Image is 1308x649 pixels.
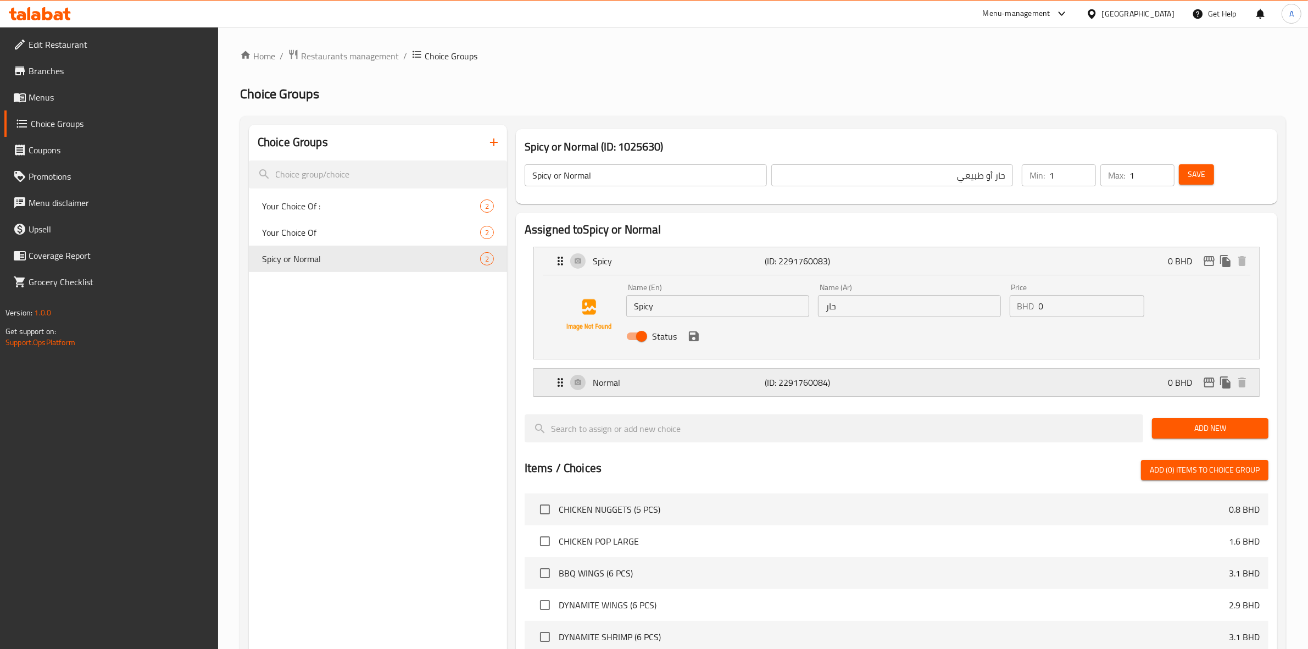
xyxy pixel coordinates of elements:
div: Choices [480,226,494,239]
span: A [1289,8,1294,20]
button: edit [1201,253,1217,269]
input: Enter name En [626,295,809,317]
span: DYNAMITE WINGS (6 PCS) [559,598,1229,612]
h3: Spicy or Normal (ID: 1025630) [525,138,1268,156]
span: Version: [5,306,32,320]
a: Menu disclaimer [4,190,219,216]
span: Save [1188,168,1205,181]
span: 1.0.0 [34,306,51,320]
li: ExpandSpicyName (En)Name (Ar)PriceBHDStatussave [525,242,1268,364]
span: Your Choice Of [262,226,480,239]
span: Add (0) items to choice group [1150,463,1260,477]
p: 2.9 BHD [1229,598,1260,612]
p: 0.8 BHD [1229,503,1260,516]
span: CHICKEN NUGGETS (5 PCS) [559,503,1229,516]
a: Home [240,49,275,63]
div: Expand [534,369,1259,396]
button: duplicate [1217,253,1234,269]
p: BHD [1017,299,1034,313]
span: DYNAMITE SHRIMP (6 PCS) [559,630,1229,644]
span: Restaurants management [301,49,399,63]
p: Normal [593,376,765,389]
span: Branches [29,64,210,77]
div: Expand [534,247,1259,275]
nav: breadcrumb [240,49,1286,63]
span: Choice Groups [240,81,319,106]
div: Your Choice Of2 [249,219,507,246]
button: edit [1201,374,1217,391]
button: delete [1234,374,1250,391]
li: / [403,49,407,63]
span: Status [652,330,677,343]
img: Spicy [554,280,624,350]
div: [GEOGRAPHIC_DATA] [1102,8,1175,20]
span: Upsell [29,223,210,236]
span: Spicy or Normal [262,252,480,265]
span: Choice Groups [425,49,477,63]
button: Save [1179,164,1214,185]
span: Coupons [29,143,210,157]
a: Choice Groups [4,110,219,137]
button: delete [1234,253,1250,269]
a: Menus [4,84,219,110]
p: Max: [1108,169,1125,182]
span: Add New [1161,421,1260,435]
span: Menu disclaimer [29,196,210,209]
h2: Items / Choices [525,460,602,476]
span: Select choice [533,498,556,521]
span: Edit Restaurant [29,38,210,51]
span: CHICKEN POP LARGE [559,535,1229,548]
li: Expand [525,364,1268,401]
span: BBQ WINGS (6 PCS) [559,567,1229,580]
input: Please enter price [1039,295,1145,317]
span: Coverage Report [29,249,210,262]
span: Select choice [533,530,556,553]
a: Coupons [4,137,219,163]
p: 1.6 BHD [1229,535,1260,548]
span: Get support on: [5,324,56,339]
p: 3.1 BHD [1229,630,1260,644]
span: Grocery Checklist [29,275,210,289]
p: 3.1 BHD [1229,567,1260,580]
div: Choices [480,199,494,213]
span: Menus [29,91,210,104]
span: Select choice [533,625,556,648]
span: Your Choice Of : [262,199,480,213]
input: Enter name Ar [818,295,1001,317]
span: 2 [481,254,493,264]
p: 0 BHD [1168,376,1201,389]
div: Choices [480,252,494,265]
input: search [525,414,1143,442]
a: Branches [4,58,219,84]
span: Select choice [533,593,556,617]
a: Grocery Checklist [4,269,219,295]
p: (ID: 2291760084) [765,376,880,389]
span: Select choice [533,562,556,585]
li: / [280,49,283,63]
p: (ID: 2291760083) [765,254,880,268]
a: Restaurants management [288,49,399,63]
h2: Assigned to Spicy or Normal [525,221,1268,238]
a: Promotions [4,163,219,190]
div: Your Choice Of :2 [249,193,507,219]
span: Choice Groups [31,117,210,130]
p: Spicy [593,254,765,268]
span: 2 [481,228,493,238]
a: Support.OpsPlatform [5,335,75,350]
h2: Choice Groups [258,134,328,151]
p: 0 BHD [1168,254,1201,268]
span: 2 [481,201,493,212]
a: Upsell [4,216,219,242]
button: Add (0) items to choice group [1141,460,1268,480]
div: Menu-management [983,7,1050,20]
button: save [686,328,702,345]
span: Promotions [29,170,210,183]
a: Edit Restaurant [4,31,219,58]
div: Spicy or Normal2 [249,246,507,272]
button: Add New [1152,418,1268,439]
input: search [249,160,507,188]
a: Coverage Report [4,242,219,269]
p: Min: [1029,169,1045,182]
button: duplicate [1217,374,1234,391]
